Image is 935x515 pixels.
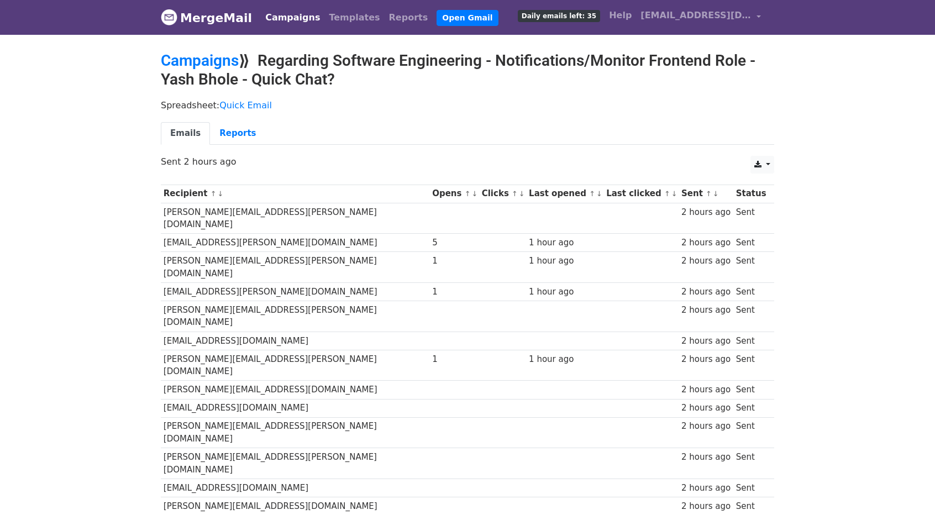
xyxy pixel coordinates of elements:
[161,479,429,497] td: [EMAIL_ADDRESS][DOMAIN_NAME]
[733,350,769,381] td: Sent
[161,51,239,70] a: Campaigns
[681,255,731,267] div: 2 hours ago
[529,237,601,249] div: 1 hour ago
[518,10,600,22] span: Daily emails left: 35
[432,286,476,298] div: 1
[733,479,769,497] td: Sent
[161,399,429,417] td: [EMAIL_ADDRESS][DOMAIN_NAME]
[681,206,731,219] div: 2 hours ago
[161,156,774,167] p: Sent 2 hours ago
[526,185,603,203] th: Last opened
[161,350,429,381] td: [PERSON_NAME][EMAIL_ADDRESS][PERSON_NAME][DOMAIN_NAME]
[733,381,769,399] td: Sent
[161,283,429,301] td: [EMAIL_ADDRESS][PERSON_NAME][DOMAIN_NAME]
[161,332,429,350] td: [EMAIL_ADDRESS][DOMAIN_NAME]
[161,417,429,448] td: [PERSON_NAME][EMAIL_ADDRESS][PERSON_NAME][DOMAIN_NAME]
[733,497,769,515] td: Sent
[681,402,731,414] div: 2 hours ago
[217,190,223,198] a: ↓
[681,304,731,317] div: 2 hours ago
[432,255,476,267] div: 1
[681,451,731,464] div: 2 hours ago
[161,497,429,515] td: [PERSON_NAME][EMAIL_ADDRESS][DOMAIN_NAME]
[706,190,712,198] a: ↑
[529,353,601,366] div: 1 hour ago
[880,462,935,515] iframe: Chat Widget
[713,190,719,198] a: ↓
[429,185,479,203] th: Opens
[681,500,731,513] div: 2 hours ago
[681,383,731,396] div: 2 hours ago
[733,203,769,234] td: Sent
[161,301,429,332] td: [PERSON_NAME][EMAIL_ADDRESS][PERSON_NAME][DOMAIN_NAME]
[664,190,670,198] a: ↑
[479,185,526,203] th: Clicks
[733,185,769,203] th: Status
[161,185,429,203] th: Recipient
[465,190,471,198] a: ↑
[437,10,498,26] a: Open Gmail
[636,4,765,30] a: [EMAIL_ADDRESS][DOMAIN_NAME]
[679,185,733,203] th: Sent
[596,190,602,198] a: ↓
[161,51,774,88] h2: ⟫ Regarding Software Engineering - Notifications/Monitor Frontend Role - Yash Bhole - Quick Chat?
[605,4,636,27] a: Help
[161,99,774,111] p: Spreadsheet:
[733,417,769,448] td: Sent
[529,286,601,298] div: 1 hour ago
[640,9,751,22] span: [EMAIL_ADDRESS][DOMAIN_NAME]
[681,482,731,495] div: 2 hours ago
[529,255,601,267] div: 1 hour ago
[161,122,210,145] a: Emails
[733,448,769,479] td: Sent
[733,332,769,350] td: Sent
[432,237,476,249] div: 5
[681,237,731,249] div: 2 hours ago
[432,353,476,366] div: 1
[385,7,433,29] a: Reports
[681,286,731,298] div: 2 hours ago
[733,234,769,252] td: Sent
[733,252,769,283] td: Sent
[161,234,429,252] td: [EMAIL_ADDRESS][PERSON_NAME][DOMAIN_NAME]
[211,190,217,198] a: ↑
[161,252,429,283] td: [PERSON_NAME][EMAIL_ADDRESS][PERSON_NAME][DOMAIN_NAME]
[324,7,384,29] a: Templates
[513,4,605,27] a: Daily emails left: 35
[681,335,731,348] div: 2 hours ago
[219,100,272,111] a: Quick Email
[671,190,677,198] a: ↓
[603,185,679,203] th: Last clicked
[161,448,429,479] td: [PERSON_NAME][EMAIL_ADDRESS][PERSON_NAME][DOMAIN_NAME]
[161,203,429,234] td: [PERSON_NAME][EMAIL_ADDRESS][PERSON_NAME][DOMAIN_NAME]
[733,301,769,332] td: Sent
[681,353,731,366] div: 2 hours ago
[519,190,525,198] a: ↓
[161,6,252,29] a: MergeMail
[733,399,769,417] td: Sent
[261,7,324,29] a: Campaigns
[471,190,477,198] a: ↓
[210,122,265,145] a: Reports
[589,190,595,198] a: ↑
[512,190,518,198] a: ↑
[733,283,769,301] td: Sent
[681,420,731,433] div: 2 hours ago
[161,9,177,25] img: MergeMail logo
[161,381,429,399] td: [PERSON_NAME][EMAIL_ADDRESS][DOMAIN_NAME]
